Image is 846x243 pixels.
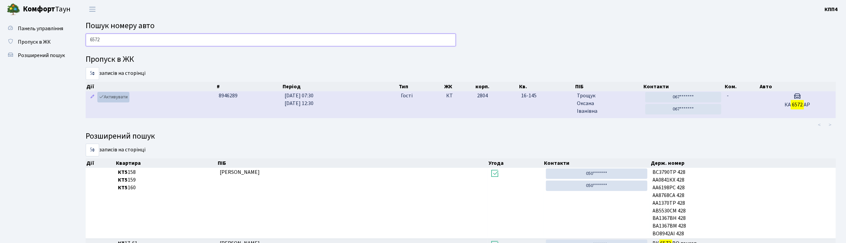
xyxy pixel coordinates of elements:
[18,38,51,46] span: Пропуск в ЖК
[84,4,101,15] button: Переключити навігацію
[3,35,71,49] a: Пропуск в ЖК
[217,158,488,168] th: ПІБ
[653,168,833,236] span: ВС3790ТР 428 АА0841КХ 428 AA6198PC 428 АА8768СА 428 АА1370ТР 428 АВ5530СМ 428 ВА1367ВН 428 ВА1367...
[488,158,543,168] th: Угода
[446,92,472,100] span: КТ
[23,4,71,15] span: Таун
[519,82,575,91] th: Кв.
[118,168,128,176] b: КТ5
[3,49,71,62] a: Розширений пошук
[86,144,99,156] select: записів на сторінці
[285,92,313,107] span: [DATE] 07:30 [DATE] 12:30
[282,82,398,91] th: Період
[86,144,145,156] label: записів на сторінці
[650,158,836,168] th: Держ. номер
[18,25,63,32] span: Панель управління
[825,6,838,13] b: КПП4
[18,52,65,59] span: Розширений пошук
[220,168,260,176] span: [PERSON_NAME]
[115,158,217,168] th: Квартира
[86,55,836,64] h4: Пропуск в ЖК
[575,82,643,91] th: ПІБ
[118,168,215,192] span: 158 159 160
[23,4,55,14] b: Комфорт
[791,100,804,109] mark: 6572
[97,92,129,102] a: Активувати
[444,82,475,91] th: ЖК
[118,184,128,191] b: КТ5
[86,67,99,80] select: записів на сторінці
[762,102,833,108] h5: КА АР
[86,158,115,168] th: Дії
[219,92,238,99] span: 8946289
[7,3,20,16] img: logo.png
[118,176,128,184] b: КТ5
[86,34,456,46] input: Пошук
[825,5,838,13] a: КПП4
[477,92,488,99] span: 2804
[543,158,650,168] th: Контакти
[724,82,759,91] th: Ком.
[759,82,836,91] th: Авто
[521,92,572,100] span: 16-145
[86,82,216,91] th: Дії
[727,92,729,99] span: -
[398,82,443,91] th: Тип
[577,92,640,115] span: Трощук Оксана Іванівна
[86,132,836,141] h4: Розширений пошук
[643,82,724,91] th: Контакти
[475,82,519,91] th: корп.
[86,67,145,80] label: записів на сторінці
[3,22,71,35] a: Панель управління
[401,92,413,100] span: Гості
[88,92,96,102] a: Редагувати
[216,82,282,91] th: #
[86,20,155,32] span: Пошук номеру авто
